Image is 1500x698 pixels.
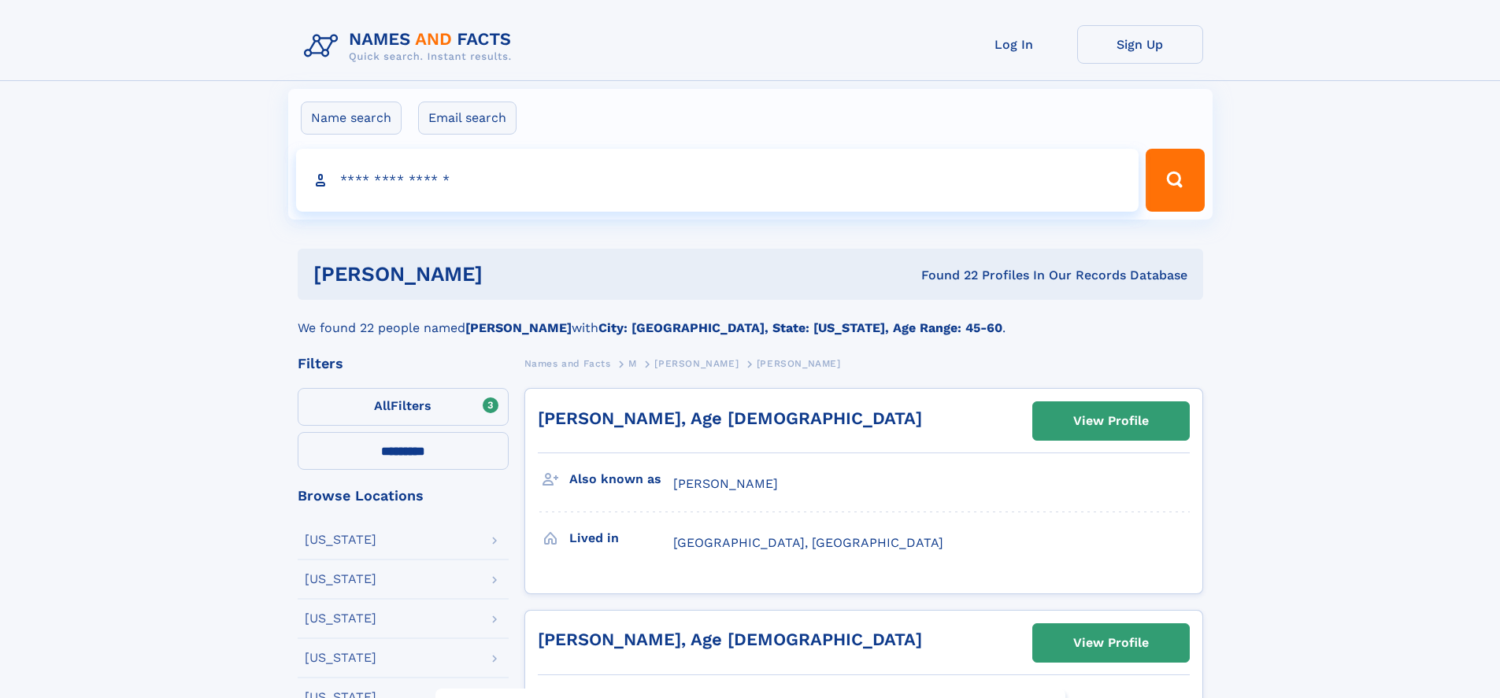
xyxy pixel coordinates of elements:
[418,102,517,135] label: Email search
[757,358,841,369] span: [PERSON_NAME]
[298,388,509,426] label: Filters
[951,25,1077,64] a: Log In
[1073,625,1149,661] div: View Profile
[628,353,637,373] a: M
[538,630,922,649] a: [PERSON_NAME], Age [DEMOGRAPHIC_DATA]
[538,408,922,428] a: [PERSON_NAME], Age [DEMOGRAPHIC_DATA]
[296,149,1139,212] input: search input
[654,358,739,369] span: [PERSON_NAME]
[1146,149,1204,212] button: Search Button
[305,612,376,625] div: [US_STATE]
[1033,402,1189,440] a: View Profile
[298,489,509,503] div: Browse Locations
[598,320,1002,335] b: City: [GEOGRAPHIC_DATA], State: [US_STATE], Age Range: 45-60
[301,102,402,135] label: Name search
[1073,403,1149,439] div: View Profile
[374,398,391,413] span: All
[313,264,702,284] h1: [PERSON_NAME]
[673,535,943,550] span: [GEOGRAPHIC_DATA], [GEOGRAPHIC_DATA]
[305,652,376,664] div: [US_STATE]
[298,356,509,371] div: Filters
[673,476,778,491] span: [PERSON_NAME]
[305,534,376,546] div: [US_STATE]
[524,353,611,373] a: Names and Facts
[569,466,673,493] h3: Also known as
[298,25,524,68] img: Logo Names and Facts
[305,573,376,585] div: [US_STATE]
[628,358,637,369] span: M
[654,353,739,373] a: [PERSON_NAME]
[298,300,1203,338] div: We found 22 people named with .
[465,320,572,335] b: [PERSON_NAME]
[569,525,673,552] h3: Lived in
[1033,624,1189,662] a: View Profile
[702,267,1187,284] div: Found 22 Profiles In Our Records Database
[1077,25,1203,64] a: Sign Up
